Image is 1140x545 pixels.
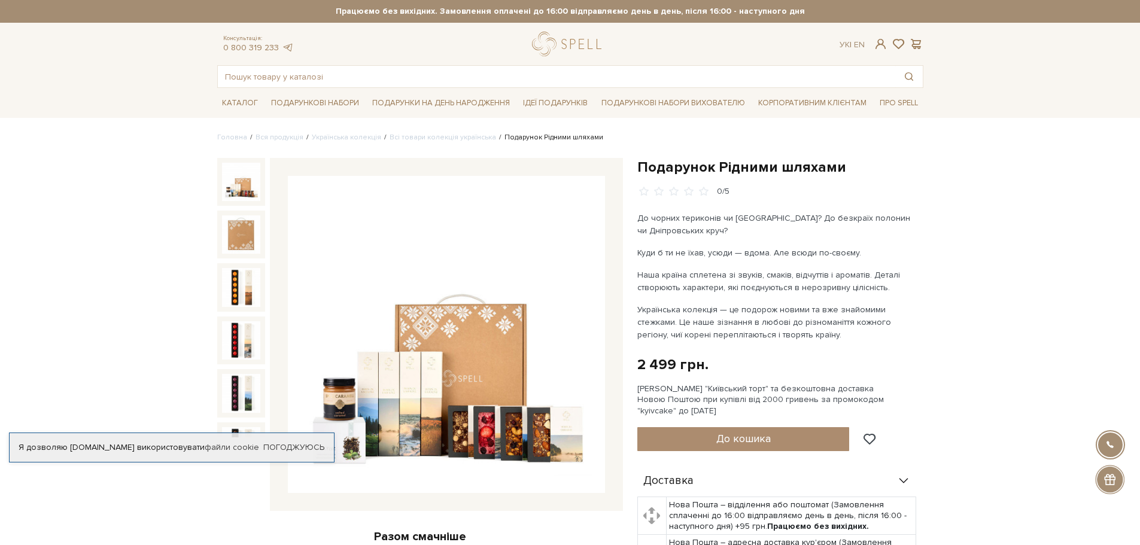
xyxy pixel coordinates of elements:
td: Нова Пошта – відділення або поштомат (Замовлення сплаченні до 16:00 відправляємо день в день, піс... [667,497,916,535]
img: Подарунок Рідними шляхами [222,374,260,412]
div: Разом смачніше [217,529,623,544]
strong: Працюємо без вихідних. Замовлення оплачені до 16:00 відправляємо день в день, після 16:00 - насту... [217,6,923,17]
input: Пошук товару у каталозі [218,66,895,87]
img: Подарунок Рідними шляхами [222,163,260,201]
img: Подарунок Рідними шляхами [222,427,260,465]
div: 0/5 [717,186,729,197]
img: Подарунок Рідними шляхами [222,268,260,306]
p: Українська колекція — це подорож новими та вже знайомими стежками. Це наше зізнання в любові до р... [637,303,918,341]
span: До кошика [716,432,771,445]
a: Про Spell [875,94,923,112]
img: Подарунок Рідними шляхами [222,321,260,360]
img: Подарунок Рідними шляхами [288,176,605,493]
a: файли cookie [205,442,259,452]
button: До кошика [637,427,850,451]
button: Пошук товару у каталозі [895,66,923,87]
a: Подарункові набори [266,94,364,112]
a: 0 800 319 233 [223,42,279,53]
a: logo [532,32,607,56]
span: Доставка [643,476,694,486]
img: Подарунок Рідними шляхами [222,215,260,254]
a: Всі товари колекція українська [390,133,496,142]
li: Подарунок Рідними шляхами [496,132,603,143]
a: Українська колекція [312,133,381,142]
div: [PERSON_NAME] "Київський торт" та безкоштовна доставка Новою Поштою при купівлі від 2000 гривень ... [637,383,923,416]
a: Корпоративним клієнтам [753,93,871,113]
a: Головна [217,133,247,142]
p: Наша країна сплетена зі звуків, смаків, відчуттів і ароматів. Деталі створюють характери, які поє... [637,269,918,294]
a: Каталог [217,94,263,112]
h1: Подарунок Рідними шляхами [637,158,923,176]
a: Вся продукція [256,133,303,142]
a: Подарункові набори вихователю [597,93,750,113]
b: Працюємо без вихідних. [767,521,869,531]
a: Погоджуюсь [263,442,324,453]
div: Ук [840,39,865,50]
a: Ідеї подарунків [518,94,592,112]
a: Подарунки на День народження [367,94,515,112]
a: En [854,39,865,50]
a: telegram [282,42,294,53]
span: | [850,39,852,50]
div: Я дозволяю [DOMAIN_NAME] використовувати [10,442,334,453]
p: До чорних териконів чи [GEOGRAPHIC_DATA]? До безкраїх полонин чи Дніпровських круч? [637,212,918,237]
p: Куди б ти не їхав, усюди — вдома. Але всюди по-своєму. [637,246,918,259]
span: Консультація: [223,35,294,42]
div: 2 499 грн. [637,355,709,374]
